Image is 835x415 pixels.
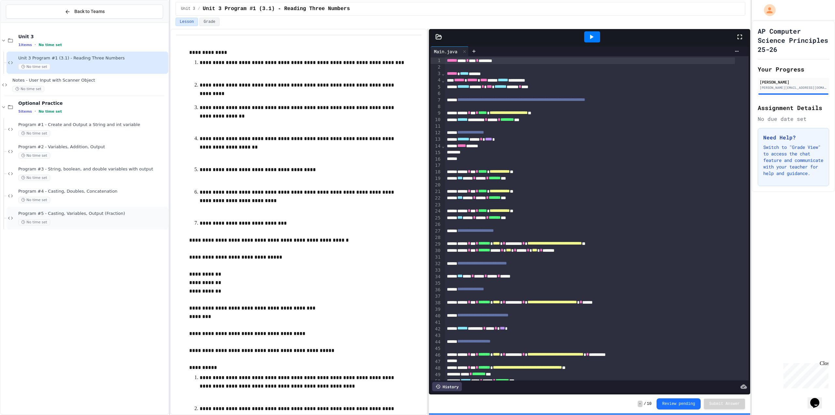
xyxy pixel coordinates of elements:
div: [PERSON_NAME][EMAIL_ADDRESS][DOMAIN_NAME] [760,85,827,90]
div: 25 [431,215,441,221]
span: No time set [18,197,50,203]
span: / [198,6,200,11]
span: No time set [18,64,50,70]
iframe: chat widget [781,360,828,388]
div: 41 [431,319,441,326]
div: 7 [431,97,441,104]
div: 14 [431,143,441,150]
div: 35 [431,280,441,287]
h2: Assignment Details [758,103,829,112]
div: 24 [431,208,441,215]
span: 10 [647,401,651,407]
div: 30 [431,247,441,254]
span: / [644,401,646,407]
div: 37 [431,293,441,300]
div: 21 [431,188,441,195]
div: 33 [431,267,441,274]
div: 42 [431,326,441,332]
div: 38 [431,300,441,306]
div: 11 [431,123,441,130]
span: • [35,109,36,114]
div: 2 [431,64,441,71]
span: Unit 3 [181,6,195,11]
div: My Account [757,3,777,18]
div: 49 [431,372,441,378]
div: 4 [431,77,441,84]
div: 31 [431,254,441,261]
div: 19 [431,175,441,182]
div: 10 [431,117,441,123]
div: 29 [431,241,441,247]
div: Main.java [431,46,469,56]
span: Back to Teams [74,8,105,15]
span: Fold line [441,78,445,83]
div: 18 [431,169,441,175]
span: No time set [12,86,44,92]
button: Back to Teams [6,5,163,19]
span: No time set [18,175,50,181]
h3: Need Help? [763,134,824,141]
h1: AP Computer Science Principles 25-26 [758,26,829,54]
span: No time set [18,130,50,136]
div: 9 [431,110,441,117]
button: Submit Answer [704,399,745,409]
div: 13 [431,136,441,143]
div: 15 [431,150,441,156]
span: No time set [18,219,50,225]
div: 12 [431,130,441,136]
span: 5 items [18,109,32,114]
div: 22 [431,195,441,201]
span: Optional Practice [18,100,167,106]
button: Grade [199,18,220,26]
span: Fold line [441,71,445,76]
div: 26 [431,221,441,228]
div: 50 [431,378,441,385]
div: 20 [431,182,441,188]
span: Program #5 - Casting, Variables, Output (Fraction) [18,211,167,216]
span: Program #4 - Casting, Doubles, Concatenation [18,189,167,194]
div: 45 [431,345,441,352]
div: 44 [431,339,441,345]
div: 17 [431,162,441,169]
span: Program #3 - String, boolean, and double variables with output [18,167,167,172]
div: 48 [431,365,441,372]
div: 8 [431,104,441,110]
span: No time set [38,109,62,114]
div: 36 [431,287,441,293]
span: - [638,401,643,407]
span: Program #2 - Variables, Addition, Output [18,144,167,150]
div: Main.java [431,48,461,55]
button: Review pending [657,398,701,409]
div: 3 [431,71,441,77]
div: [PERSON_NAME] [760,79,827,85]
span: No time set [18,152,50,159]
span: No time set [38,43,62,47]
div: 6 [431,90,441,97]
div: 47 [431,359,441,365]
span: Notes - User Input with Scanner Object [12,78,167,83]
p: Switch to "Grade View" to access the chat feature and communicate with your teacher for help and ... [763,144,824,177]
div: History [432,382,462,391]
div: Chat with us now!Close [3,3,45,41]
span: Unit 3 Program #1 (3.1) - Reading Three Numbers [18,56,167,61]
iframe: chat widget [808,389,828,408]
div: 1 [431,57,441,64]
div: 34 [431,274,441,280]
div: 32 [431,261,441,267]
div: No due date set [758,115,829,123]
span: Submit Answer [709,401,740,407]
span: 1 items [18,43,32,47]
div: 16 [431,156,441,163]
div: 5 [431,84,441,90]
h2: Your Progress [758,65,829,74]
div: 27 [431,228,441,234]
div: 40 [431,313,441,319]
div: 28 [431,234,441,241]
div: 46 [431,352,441,359]
button: Lesson [175,18,198,26]
span: Unit 3 [18,34,167,40]
div: 39 [431,306,441,313]
div: 23 [431,202,441,208]
span: Unit 3 Program #1 (3.1) - Reading Three Numbers [203,5,350,13]
div: 43 [431,332,441,339]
